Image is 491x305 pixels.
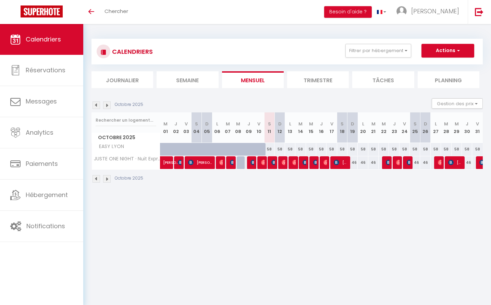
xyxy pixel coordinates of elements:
li: Semaine [157,71,218,88]
abbr: D [278,121,282,127]
th: 29 [452,112,462,143]
div: 58 [452,143,462,156]
span: [PERSON_NAME] [323,156,327,169]
abbr: V [330,121,333,127]
span: [PERSON_NAME] [313,156,317,169]
th: 02 [171,112,181,143]
div: 58 [337,143,347,156]
span: [PERSON_NAME] [230,156,233,169]
abbr: M [455,121,459,127]
th: 08 [233,112,243,143]
img: ... [396,6,407,16]
abbr: S [414,121,417,127]
div: 58 [420,143,430,156]
span: [PERSON_NAME] [PERSON_NAME] Desbos [250,156,254,169]
span: [PERSON_NAME] [334,156,347,169]
span: [PERSON_NAME] [407,156,410,169]
abbr: L [362,121,364,127]
th: 25 [410,112,420,143]
div: 58 [316,143,327,156]
span: [PERSON_NAME] [396,156,400,169]
span: Réservations [26,66,65,74]
div: 58 [400,143,410,156]
th: 03 [181,112,191,143]
abbr: J [393,121,396,127]
span: [PERSON_NAME] [282,156,285,169]
span: [PERSON_NAME] [219,156,223,169]
button: Filtrer par hébergement [345,44,411,58]
li: Planning [418,71,479,88]
div: 58 [462,143,472,156]
abbr: L [216,121,218,127]
abbr: M [371,121,376,127]
img: Super Booking [21,5,63,17]
div: 46 [462,156,472,169]
span: [PERSON_NAME] [386,156,389,169]
div: 46 [358,156,368,169]
abbr: M [382,121,386,127]
span: Messages [26,97,57,106]
th: 04 [192,112,202,143]
div: 58 [431,143,441,156]
div: 58 [327,143,337,156]
th: 09 [243,112,254,143]
input: Rechercher un logement... [96,114,156,126]
div: 58 [441,143,451,156]
li: Trimestre [287,71,349,88]
th: 28 [441,112,451,143]
span: EASY LYON [93,143,126,150]
th: 21 [368,112,379,143]
th: 20 [358,112,368,143]
span: [PERSON_NAME] [271,156,275,169]
abbr: V [257,121,260,127]
th: 11 [264,112,274,143]
th: 13 [285,112,295,143]
span: [PERSON_NAME] [303,156,306,169]
th: 22 [379,112,389,143]
th: 27 [431,112,441,143]
abbr: V [185,121,188,127]
span: Octobre 2025 [92,133,160,143]
button: Besoin d'aide ? [324,6,372,18]
span: [PERSON_NAME] [448,156,462,169]
th: 10 [254,112,264,143]
th: 24 [400,112,410,143]
div: 58 [410,143,420,156]
li: Tâches [352,71,414,88]
abbr: D [351,121,354,127]
abbr: V [403,121,406,127]
div: 46 [420,156,430,169]
th: 31 [472,112,483,143]
span: [PERSON_NAME] [188,156,212,169]
abbr: J [174,121,177,127]
th: 16 [316,112,327,143]
th: 30 [462,112,472,143]
th: 26 [420,112,430,143]
button: Actions [421,44,474,58]
abbr: D [424,121,427,127]
abbr: L [435,121,437,127]
div: 58 [379,143,389,156]
span: [PERSON_NAME] [411,7,459,15]
abbr: V [476,121,479,127]
th: 15 [306,112,316,143]
p: Octobre 2025 [115,175,143,182]
a: [PERSON_NAME] [PERSON_NAME] [160,156,171,169]
abbr: J [247,121,250,127]
span: Hébergement [26,191,68,199]
span: Chercher [105,8,128,15]
th: 23 [389,112,399,143]
abbr: S [195,121,198,127]
p: Octobre 2025 [115,101,143,108]
div: 46 [347,156,358,169]
div: 58 [306,143,316,156]
button: Gestion des prix [432,98,483,109]
h3: CALENDRIERS [110,44,153,59]
div: 58 [347,143,358,156]
div: 46 [368,156,379,169]
div: 58 [295,143,306,156]
abbr: M [444,121,448,127]
abbr: J [466,121,468,127]
div: 58 [389,143,399,156]
div: 58 [368,143,379,156]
